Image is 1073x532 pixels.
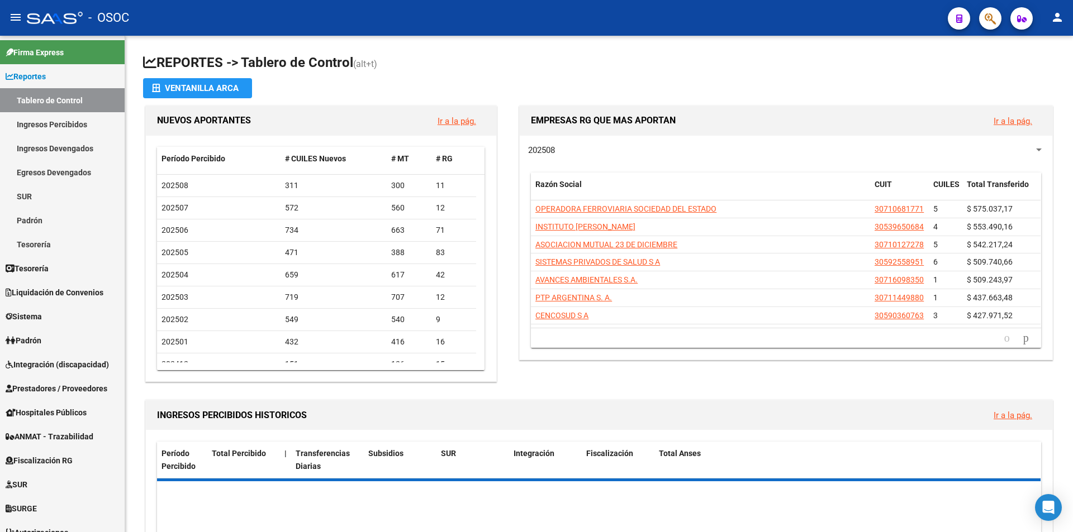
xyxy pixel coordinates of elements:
span: SUR [6,478,27,491]
div: 136 [391,358,427,371]
a: Ir a la pág. [994,410,1032,420]
span: 30716098350 [875,275,924,284]
span: 30539650684 [875,222,924,231]
div: 12 [436,202,472,214]
span: Período Percibido [162,154,225,163]
datatable-header-cell: | [280,442,291,478]
div: 11 [436,179,472,192]
div: 15 [436,358,472,371]
span: 30710127278 [875,240,924,249]
span: CUIT [875,180,892,189]
span: $ 553.490,16 [967,222,1013,231]
span: SISTEMAS PRIVADOS DE SALUD S A [535,257,660,266]
mat-icon: menu [9,11,22,24]
div: 9 [436,313,472,326]
datatable-header-cell: Total Percibido [207,442,280,478]
span: SURGE [6,502,37,515]
span: 5 [933,204,938,213]
span: Total Transferido [967,180,1029,189]
datatable-header-cell: Transferencias Diarias [291,442,364,478]
span: 202505 [162,248,188,257]
span: 3 [933,311,938,320]
datatable-header-cell: # CUILES Nuevos [281,147,387,171]
span: Fiscalización RG [6,454,73,467]
span: Transferencias Diarias [296,449,350,471]
span: $ 509.740,66 [967,257,1013,266]
span: 202502 [162,315,188,324]
div: 663 [391,224,427,237]
span: 202503 [162,293,188,301]
span: Reportes [6,70,46,83]
span: ASOCIACION MUTUAL 23 DE DICIEMBRE [535,240,677,249]
div: Open Intercom Messenger [1035,494,1062,521]
span: Período Percibido [162,449,196,471]
span: Fiscalización [586,449,633,458]
span: 4 [933,222,938,231]
span: Hospitales Públicos [6,406,87,419]
span: Tesorería [6,262,49,275]
span: Integración (discapacidad) [6,358,109,371]
span: Firma Express [6,46,64,59]
datatable-header-cell: SUR [436,442,509,478]
datatable-header-cell: Razón Social [531,172,870,209]
div: 71 [436,224,472,237]
span: SUR [441,449,456,458]
span: 5 [933,240,938,249]
span: $ 542.217,24 [967,240,1013,249]
h1: REPORTES -> Tablero de Control [143,54,1055,73]
span: $ 509.243,97 [967,275,1013,284]
span: INSTITUTO [PERSON_NAME] [535,222,635,231]
div: 540 [391,313,427,326]
div: 151 [285,358,383,371]
div: 707 [391,291,427,304]
span: 202508 [162,181,188,190]
datatable-header-cell: # RG [431,147,476,171]
div: 388 [391,246,427,259]
mat-icon: person [1051,11,1064,24]
div: 16 [436,336,472,348]
datatable-header-cell: Integración [509,442,582,478]
datatable-header-cell: # MT [387,147,431,171]
span: CUILES [933,180,960,189]
span: OPERADORA FERROVIARIA SOCIEDAD DEL ESTADO [535,204,716,213]
span: 202506 [162,226,188,234]
span: 202504 [162,270,188,279]
span: ANMAT - Trazabilidad [6,430,93,443]
span: # MT [391,154,409,163]
span: Integración [514,449,554,458]
span: Prestadores / Proveedores [6,382,107,395]
span: Liquidación de Convenios [6,286,103,299]
span: 202508 [528,145,555,155]
div: Ventanilla ARCA [152,78,243,98]
datatable-header-cell: CUILES [929,172,962,209]
button: Ir a la pág. [429,111,485,131]
datatable-header-cell: Subsidios [364,442,436,478]
span: Total Percibido [212,449,266,458]
span: EMPRESAS RG QUE MAS APORTAN [531,115,676,126]
datatable-header-cell: Fiscalización [582,442,654,478]
div: 549 [285,313,383,326]
div: 617 [391,269,427,281]
div: 432 [285,336,383,348]
span: - OSOC [88,6,129,30]
span: 1 [933,275,938,284]
div: 560 [391,202,427,214]
a: go to previous page [999,332,1015,344]
button: Ir a la pág. [985,405,1041,425]
div: 83 [436,246,472,259]
datatable-header-cell: Total Transferido [962,172,1041,209]
span: 202501 [162,337,188,346]
div: 311 [285,179,383,192]
span: 6 [933,257,938,266]
span: Sistema [6,310,42,323]
span: $ 575.037,17 [967,204,1013,213]
div: 659 [285,269,383,281]
span: | [284,449,287,458]
span: Padrón [6,334,41,347]
span: AVANCES AMBIENTALES S.A. [535,275,638,284]
div: 471 [285,246,383,259]
a: go to next page [1018,332,1034,344]
datatable-header-cell: Período Percibido [157,147,281,171]
span: Razón Social [535,180,582,189]
span: 202412 [162,360,188,368]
